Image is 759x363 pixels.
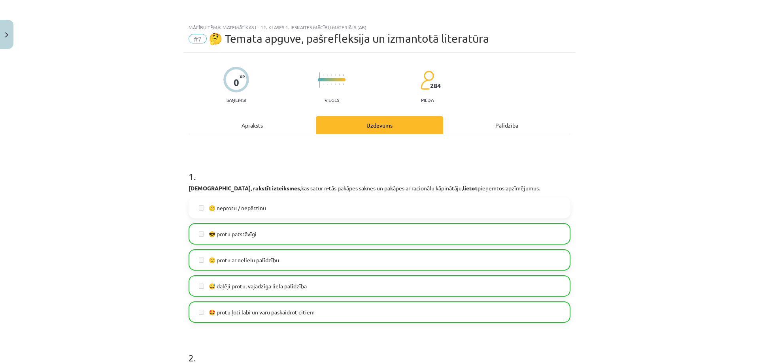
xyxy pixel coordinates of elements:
img: icon-long-line-d9ea69661e0d244f92f715978eff75569469978d946b2353a9bb055b3ed8787d.svg [319,72,320,88]
img: icon-short-line-57e1e144782c952c97e751825c79c345078a6d821885a25fce030b3d8c18986b.svg [323,74,324,76]
span: #7 [189,34,207,43]
b: lietot [463,184,478,192]
img: icon-short-line-57e1e144782c952c97e751825c79c345078a6d821885a25fce030b3d8c18986b.svg [339,74,340,76]
span: 284 [430,82,441,89]
p: pilda [421,97,434,103]
span: 🤔 Temata apguve, pašrefleksija un izmantotā literatūra [209,32,489,45]
div: 0 [234,77,239,88]
p: kas satur n-tās pakāpes saknes un pakāpes ar racionālu kāpinātāju, pieņemtos apzīmējumus. [189,184,570,192]
img: icon-short-line-57e1e144782c952c97e751825c79c345078a6d821885a25fce030b3d8c18986b.svg [323,83,324,85]
h1: 2 . [189,339,570,363]
img: students-c634bb4e5e11cddfef0936a35e636f08e4e9abd3cc4e673bd6f9a4125e45ecb1.svg [420,70,434,90]
span: XP [240,74,245,79]
img: icon-short-line-57e1e144782c952c97e751825c79c345078a6d821885a25fce030b3d8c18986b.svg [327,83,328,85]
h1: 1 . [189,157,570,182]
div: Palīdzība [443,116,570,134]
p: Saņemsi [223,97,249,103]
div: Apraksts [189,116,316,134]
img: icon-close-lesson-0947bae3869378f0d4975bcd49f059093ad1ed9edebbc8119c70593378902aed.svg [5,32,8,38]
span: 🤩 protu ļoti labi un varu paskaidrot citiem [209,308,315,316]
input: 😕 neprotu / nepārzinu [199,205,204,211]
span: 😅 daļēji protu, vajadzīga liela palīdzība [209,282,307,290]
input: 😎 protu patstāvīgi [199,231,204,237]
span: 😎 protu patstāvīgi [209,230,257,238]
img: icon-short-line-57e1e144782c952c97e751825c79c345078a6d821885a25fce030b3d8c18986b.svg [331,74,332,76]
span: 🙂 protu ar nelielu palīdzību [209,256,279,264]
img: icon-short-line-57e1e144782c952c97e751825c79c345078a6d821885a25fce030b3d8c18986b.svg [335,83,336,85]
span: 😕 neprotu / nepārzinu [209,204,266,212]
div: Mācību tēma: Matemātikas i - 12. klases 1. ieskaites mācību materiāls (ab) [189,24,570,30]
p: Viegls [325,97,339,103]
img: icon-short-line-57e1e144782c952c97e751825c79c345078a6d821885a25fce030b3d8c18986b.svg [335,74,336,76]
div: Uzdevums [316,116,443,134]
img: icon-short-line-57e1e144782c952c97e751825c79c345078a6d821885a25fce030b3d8c18986b.svg [343,74,344,76]
img: icon-short-line-57e1e144782c952c97e751825c79c345078a6d821885a25fce030b3d8c18986b.svg [343,83,344,85]
input: 😅 daļēji protu, vajadzīga liela palīdzība [199,284,204,289]
img: icon-short-line-57e1e144782c952c97e751825c79c345078a6d821885a25fce030b3d8c18986b.svg [331,83,332,85]
img: icon-short-line-57e1e144782c952c97e751825c79c345078a6d821885a25fce030b3d8c18986b.svg [327,74,328,76]
b: [DEMOGRAPHIC_DATA], rakstīt izteiksmes, [189,184,301,192]
input: 🙂 protu ar nelielu palīdzību [199,258,204,263]
img: icon-short-line-57e1e144782c952c97e751825c79c345078a6d821885a25fce030b3d8c18986b.svg [339,83,340,85]
input: 🤩 protu ļoti labi un varu paskaidrot citiem [199,310,204,315]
